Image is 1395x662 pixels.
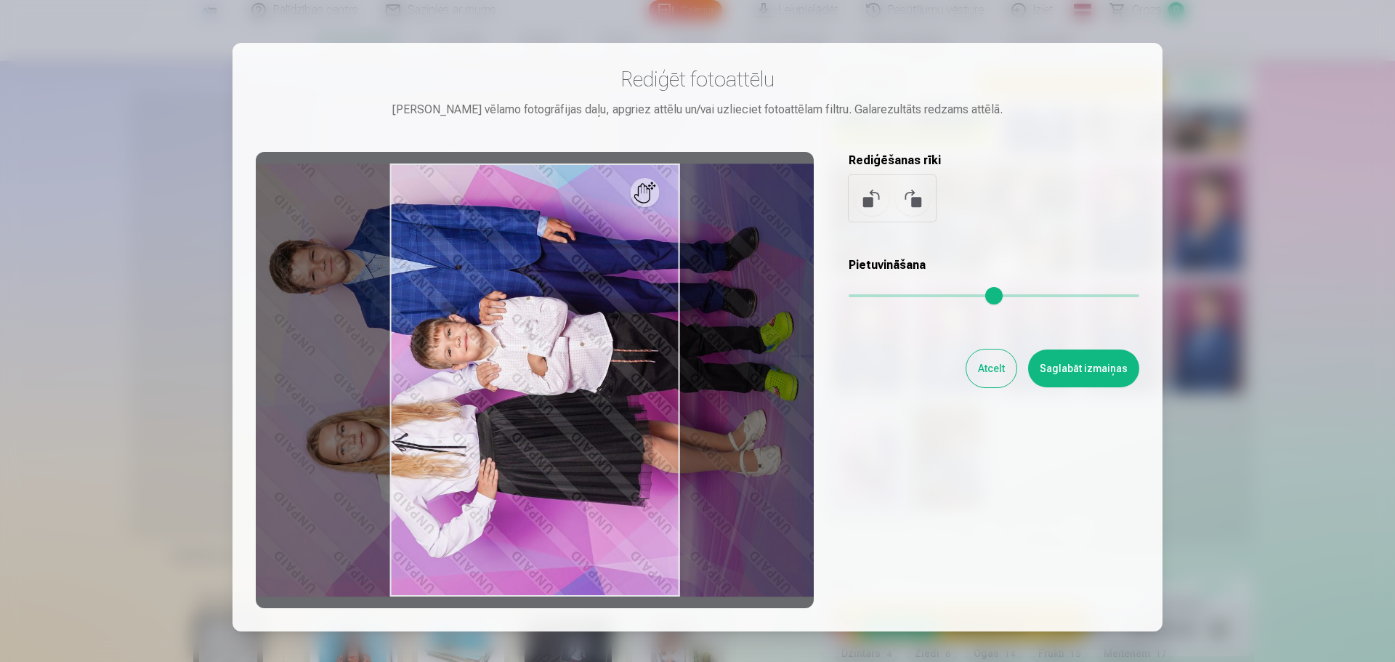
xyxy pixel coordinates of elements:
button: Atcelt [966,350,1016,387]
h3: Rediģēt fotoattēlu [256,66,1139,92]
div: [PERSON_NAME] vēlamo fotogrāfijas daļu, apgriez attēlu un/vai uzlieciet fotoattēlam filtru. Galar... [256,101,1139,118]
h5: Pietuvināšana [849,257,1139,274]
h5: Rediģēšanas rīki [849,152,1139,169]
button: Saglabāt izmaiņas [1028,350,1139,387]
